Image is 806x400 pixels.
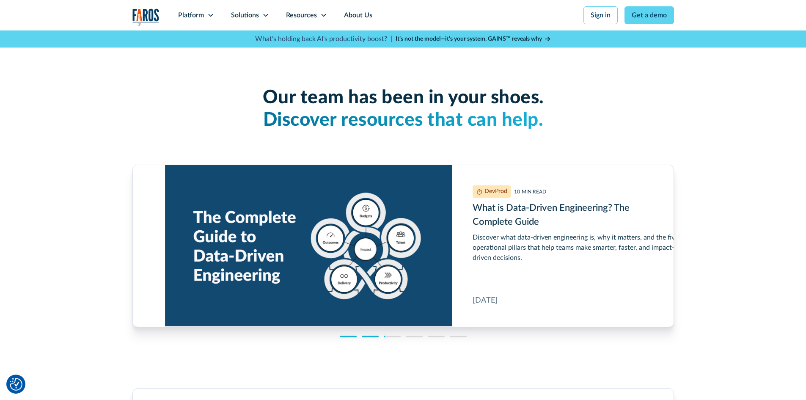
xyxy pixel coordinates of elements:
[10,378,22,391] button: Cookie Settings
[10,378,22,391] img: Revisit consent button
[473,201,685,229] h3: What is Data-Driven Engineering? The Complete Guide
[484,187,507,196] div: DevProd
[132,8,160,26] a: home
[522,188,546,196] div: MIN READ
[473,232,685,263] div: Discover what data-driven engineering is, why it matters, and the five operational pillars that h...
[396,35,551,44] a: It’s not the model—it’s your system. GAINS™ reveals why
[132,87,674,132] h3: Our team has been in your shoes.
[624,6,674,24] a: Get a demo
[165,165,706,327] a: What is Data-Driven Engineering? The Complete Guide
[583,6,618,24] a: Sign in
[473,295,498,306] div: [DATE]
[396,36,542,42] strong: It’s not the model—it’s your system. GAINS™ reveals why
[476,188,483,195] img: What is Data-Driven Engineering? The Complete Guide
[255,34,392,44] p: What's holding back AI's productivity boost? |
[178,10,204,20] div: Platform
[263,111,543,130] span: Discover resources that can help.
[132,8,160,26] img: Logo of the analytics and reporting company Faros.
[286,10,317,20] div: Resources
[231,10,259,20] div: Solutions
[514,188,520,196] div: 10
